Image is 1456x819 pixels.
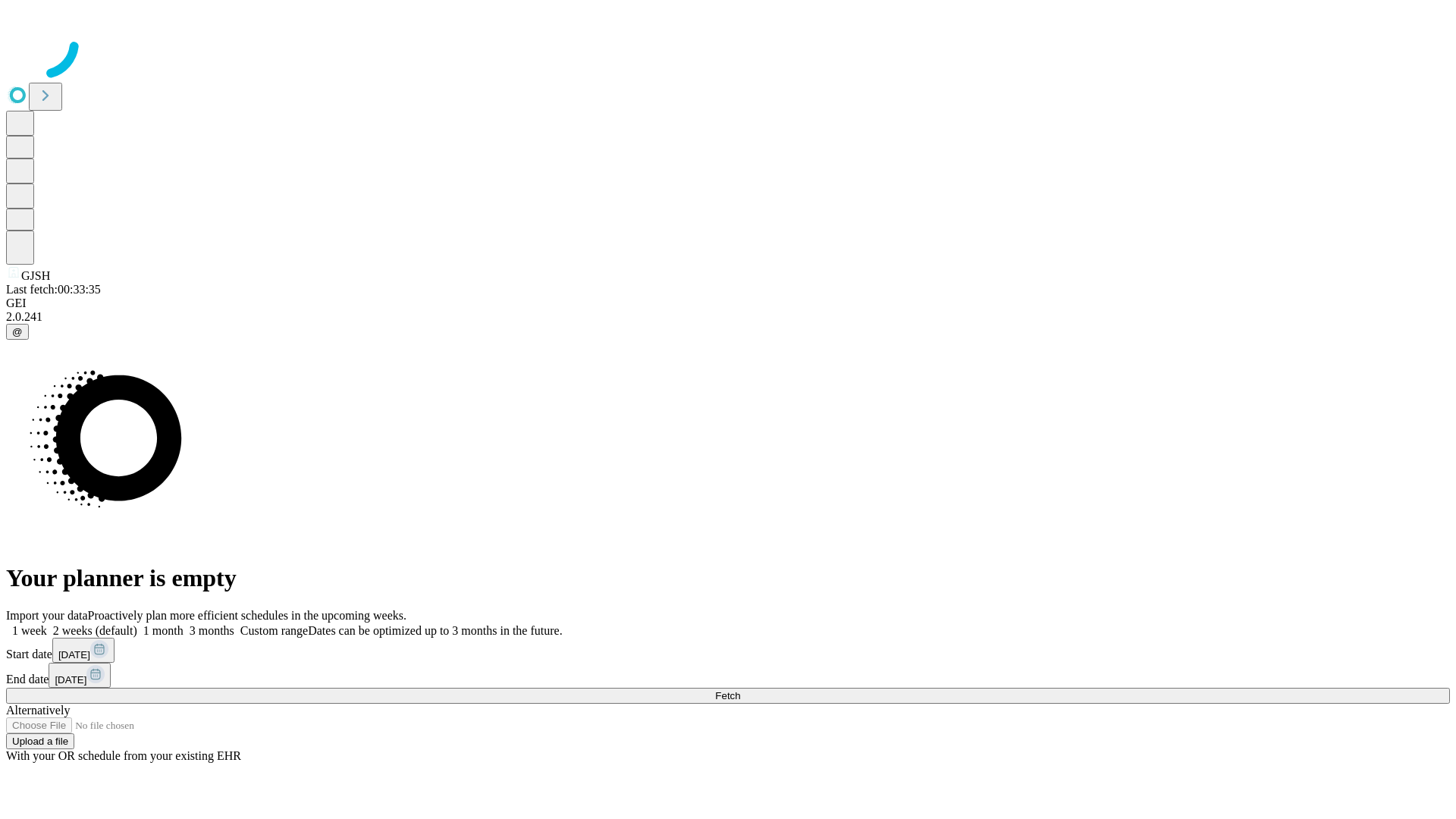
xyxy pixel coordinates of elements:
[6,564,1450,592] h1: Your planner is empty
[6,609,88,622] span: Import your data
[21,269,50,282] span: GJSH
[49,663,111,688] button: [DATE]
[6,688,1450,704] button: Fetch
[6,638,1450,663] div: Start date
[6,310,1450,324] div: 2.0.241
[53,624,137,637] span: 2 weeks (default)
[52,638,115,663] button: [DATE]
[6,733,74,749] button: Upload a file
[6,663,1450,688] div: End date
[190,624,234,637] span: 3 months
[143,624,184,637] span: 1 month
[240,624,308,637] span: Custom range
[88,609,406,622] span: Proactively plan more efficient schedules in the upcoming weeks.
[6,749,241,762] span: With your OR schedule from your existing EHR
[6,297,1450,310] div: GEI
[12,624,47,637] span: 1 week
[58,649,90,661] span: [DATE]
[55,674,86,686] span: [DATE]
[6,324,29,340] button: @
[6,704,70,717] span: Alternatively
[715,690,740,701] span: Fetch
[6,283,101,296] span: Last fetch: 00:33:35
[308,624,562,637] span: Dates can be optimized up to 3 months in the future.
[12,326,23,337] span: @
